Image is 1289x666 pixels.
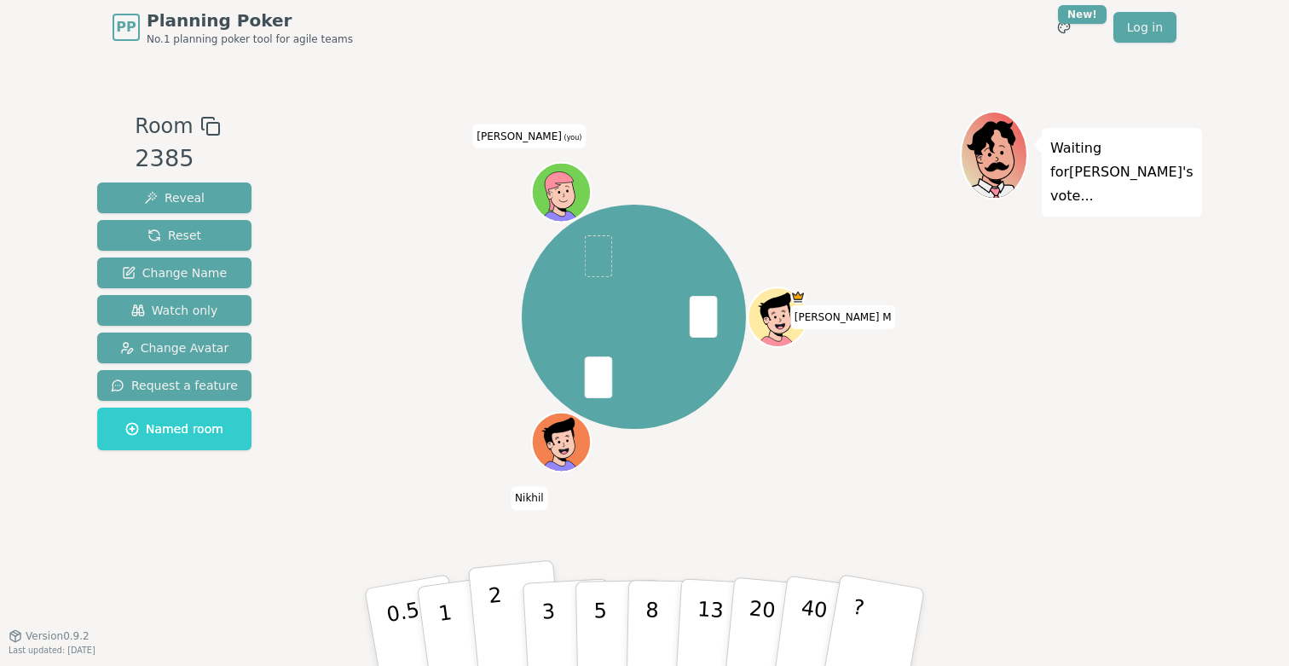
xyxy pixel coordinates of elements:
span: Named room [125,420,223,437]
button: Click to change your avatar [534,164,589,219]
span: Room [135,111,193,142]
span: No.1 planning poker tool for agile teams [147,32,353,46]
button: Change Name [97,258,251,288]
span: Change Name [122,264,227,281]
span: Click to change your name [472,124,586,148]
p: Waiting for [PERSON_NAME] 's vote... [1050,136,1194,208]
span: Last updated: [DATE] [9,646,95,655]
button: Request a feature [97,370,251,401]
button: Named room [97,408,251,450]
button: Watch only [97,295,251,326]
a: PPPlanning PokerNo.1 planning poker tool for agile teams [113,9,353,46]
span: Click to change your name [790,305,896,329]
span: Version 0.9.2 [26,629,90,643]
span: Reset [147,227,201,244]
span: Watch only [131,302,218,319]
a: Log in [1113,12,1176,43]
span: Request a feature [111,377,238,394]
span: (you) [562,133,582,141]
span: Thilak M is the host [791,289,806,304]
span: PP [116,17,136,38]
button: New! [1049,12,1079,43]
button: Change Avatar [97,333,251,363]
span: Click to change your name [511,486,548,510]
span: Planning Poker [147,9,353,32]
div: New! [1058,5,1107,24]
button: Reset [97,220,251,251]
button: Reveal [97,182,251,213]
span: Change Avatar [120,339,229,356]
div: 2385 [135,142,220,177]
span: Reveal [144,189,205,206]
button: Version0.9.2 [9,629,90,643]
